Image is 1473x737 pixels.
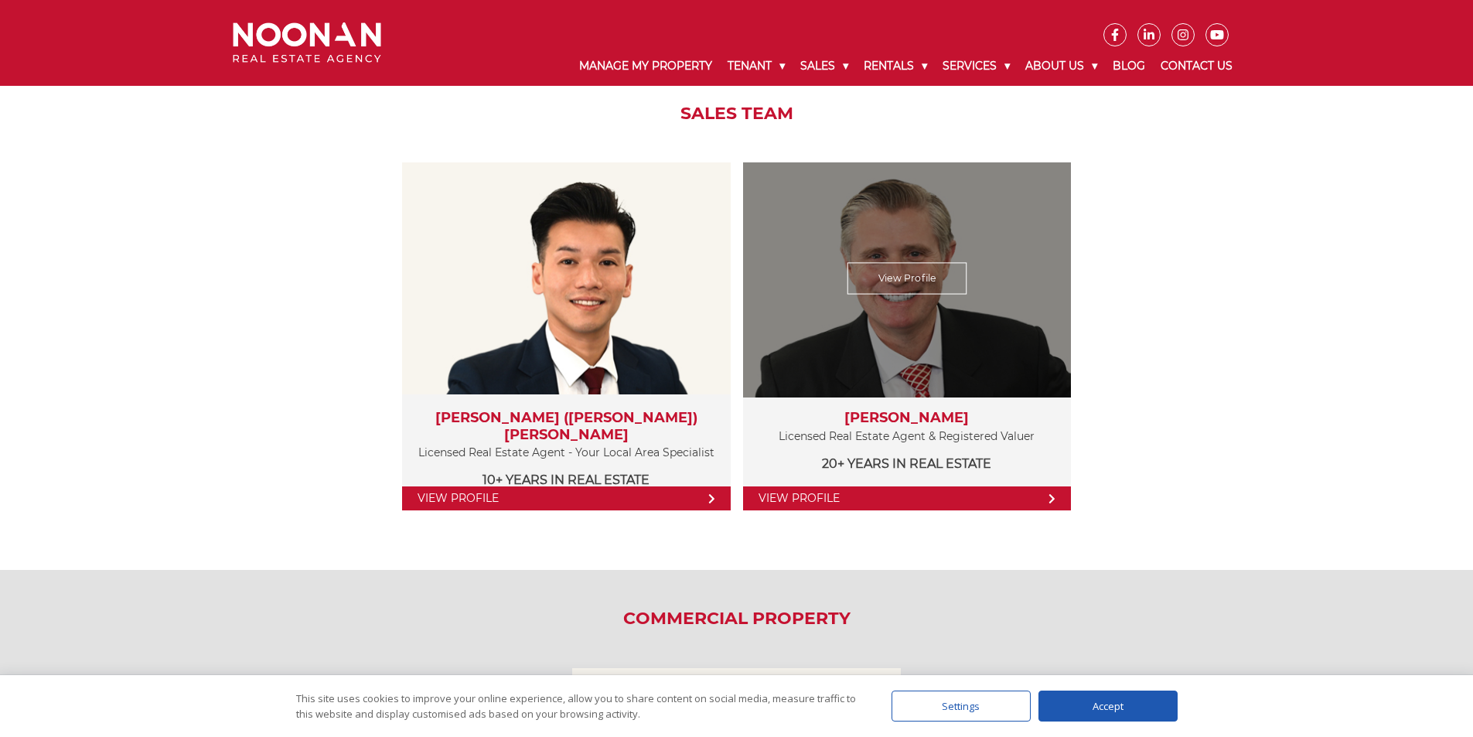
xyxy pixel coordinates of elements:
[793,46,856,86] a: Sales
[221,609,1252,629] h2: Commercial Property
[759,427,1055,446] p: Licensed Real Estate Agent & Registered Valuer
[759,454,1055,473] p: 20+ years in Real Estate
[759,410,1055,427] h3: [PERSON_NAME]
[720,46,793,86] a: Tenant
[296,691,861,722] div: This site uses cookies to improve your online experience, allow you to share content on social me...
[1038,691,1178,722] div: Accept
[1018,46,1105,86] a: About Us
[233,22,381,63] img: Noonan Real Estate Agency
[856,46,935,86] a: Rentals
[847,263,967,295] a: View Profile
[935,46,1018,86] a: Services
[418,470,714,490] p: 10+ years in Real Estate
[402,486,730,510] a: View Profile
[743,486,1071,510] a: View Profile
[221,104,1252,124] h2: Sales Team
[1105,46,1153,86] a: Blog
[892,691,1031,722] div: Settings
[418,443,714,462] p: Licensed Real Estate Agent - Your Local Area Specialist
[571,46,720,86] a: Manage My Property
[1153,46,1240,86] a: Contact Us
[418,410,714,443] h3: [PERSON_NAME] ([PERSON_NAME]) [PERSON_NAME]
